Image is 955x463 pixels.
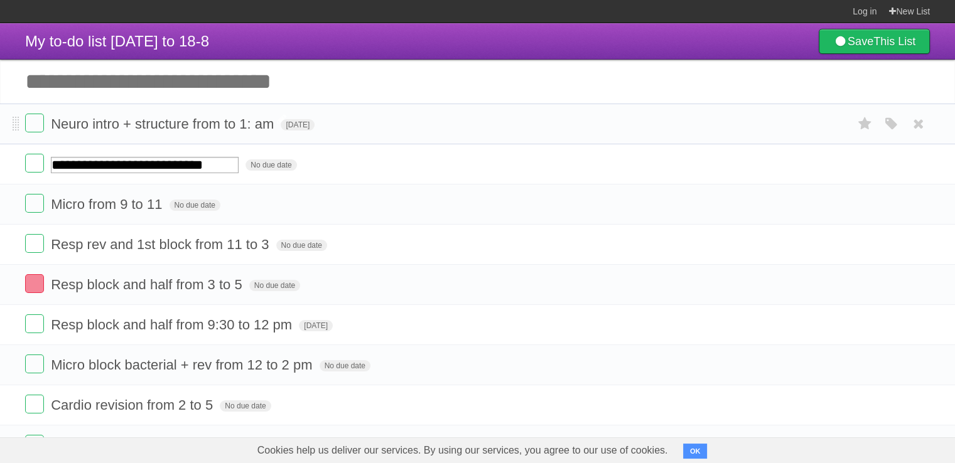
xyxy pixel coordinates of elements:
label: Done [25,395,44,413]
label: Done [25,194,44,213]
span: No due date [170,200,220,211]
span: Cookies help us deliver our services. By using our services, you agree to our use of cookies. [245,438,681,463]
span: Neuro intro + structure from to 1: am [51,116,277,132]
button: OK [683,444,708,459]
label: Done [25,314,44,333]
span: Resp rev and 1st block from 11 to 3 [51,237,272,252]
label: Done [25,234,44,253]
span: Micro block bacterial + rev from 12 to 2 pm [51,357,315,373]
span: No due date [220,400,271,412]
label: Done [25,154,44,173]
label: Done [25,354,44,373]
b: This List [873,35,915,48]
span: No due date [249,280,300,291]
span: [DATE] [299,320,333,331]
span: No due date [320,360,370,371]
span: My to-do list [DATE] to 18-8 [25,33,209,50]
a: SaveThis List [819,29,930,54]
span: Resp block and half from 3 to 5 [51,277,245,292]
span: Resp block and half from 9:30 to 12 pm [51,317,295,333]
span: No due date [245,159,296,171]
label: Done [25,114,44,132]
label: Done [25,274,44,293]
span: Cardio revision from 2 to 5 [51,397,216,413]
span: Micro from 9 to 11 [51,196,165,212]
span: No due date [276,240,327,251]
label: Star task [853,114,877,134]
label: Done [25,435,44,454]
span: [DATE] [281,119,315,130]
